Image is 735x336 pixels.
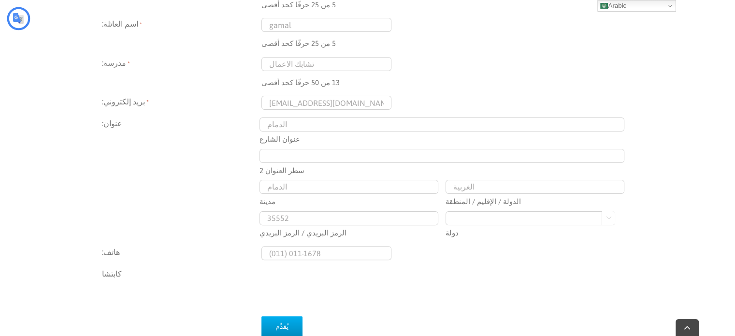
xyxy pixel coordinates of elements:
font: اسم العائلة: [102,19,138,28]
font: سطر العنوان 2 [259,166,304,175]
font: مدينة [259,197,275,205]
font: دولة [446,229,459,237]
iframe: ريكابتشا [261,268,408,306]
font: كابتشا [102,269,122,278]
font: مدرسة: [102,58,126,67]
font: 13 من 50 حرفًا كحد أقصى [261,78,340,87]
font: هاتف: [102,248,120,256]
font: بريد إلكتروني: [102,97,145,106]
font: الرمز البريدي / الرمز البريدي [259,229,346,237]
font: الدولة / الإقليم / المنطقة [446,197,521,205]
font: 5 من 25 حرفًا كحد أقصى [261,0,336,9]
img: ar [600,2,608,10]
font: عنوان الشارع [259,135,300,143]
font: 5 من 25 حرفًا كحد أقصى [261,39,336,47]
font: عنوان: [102,119,122,128]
